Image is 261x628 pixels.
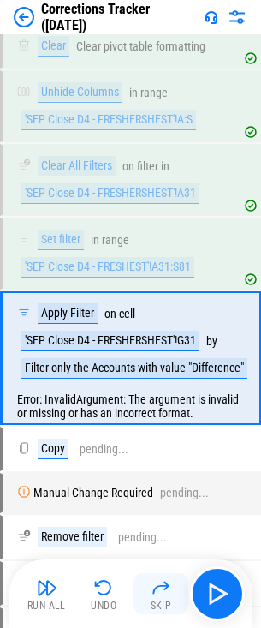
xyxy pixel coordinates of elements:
[122,160,169,173] div: on filter in
[38,527,107,547] div: Remove filter
[151,577,171,598] img: Skip
[21,358,247,379] div: Filter only the Accounts with value "Difference"
[38,230,84,250] div: Set filter
[102,234,129,247] div: range
[41,1,198,33] div: Corrections Tracker ([DATE])
[27,601,66,611] div: Run All
[21,257,194,278] div: 'SEP Close D4 - FRESHEST'!A31:S81
[38,439,68,459] div: Copy
[205,10,218,24] img: Support
[140,87,168,99] div: range
[3,389,259,423] div: Error: InvalidArgument: The argument is invalid or missing or has an incorrect format.
[80,443,128,456] div: pending...
[133,573,188,614] button: Skip
[104,308,135,320] div: on cell
[38,156,116,176] div: Clear All Filters
[227,7,247,27] img: Settings menu
[33,487,153,499] div: Manual Change Required
[21,331,199,351] div: 'SEP Close D4 - FRESHERSHEST'!G31
[38,36,69,57] div: Clear
[20,573,74,614] button: Run All
[21,110,196,130] div: 'SEP Close D4 - FRESHERSHEST'!A:S
[151,601,172,611] div: Skip
[21,183,199,204] div: 'SEP Close D4 - FRESHERSHEST'!A31
[206,335,217,348] div: by
[91,601,116,611] div: Undo
[37,577,57,598] img: Run All
[204,580,231,607] img: Main button
[129,87,138,99] div: in
[93,577,114,598] img: Undo
[38,303,98,324] div: Apply Filter
[118,531,167,544] div: pending...
[38,82,122,103] div: Unhide Columns
[17,36,205,57] div: Clear pivot table formatting
[91,234,99,247] div: in
[76,573,131,614] button: Undo
[14,7,34,27] img: Back
[160,487,209,499] div: pending...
